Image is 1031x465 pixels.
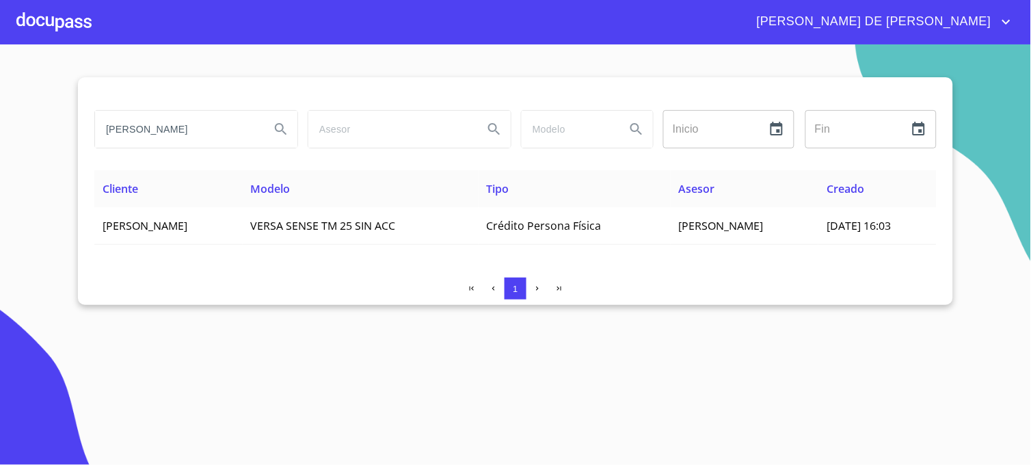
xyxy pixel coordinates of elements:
[308,111,472,148] input: search
[478,113,511,146] button: Search
[487,218,602,233] span: Crédito Persona Física
[251,218,396,233] span: VERSA SENSE TM 25 SIN ACC
[487,181,509,196] span: Tipo
[827,181,864,196] span: Creado
[513,284,518,294] span: 1
[522,111,615,148] input: search
[747,11,998,33] span: [PERSON_NAME] DE [PERSON_NAME]
[679,181,715,196] span: Asesor
[679,218,764,233] span: [PERSON_NAME]
[827,218,891,233] span: [DATE] 16:03
[103,218,187,233] span: [PERSON_NAME]
[103,181,138,196] span: Cliente
[265,113,297,146] button: Search
[620,113,653,146] button: Search
[505,278,526,300] button: 1
[95,111,259,148] input: search
[251,181,291,196] span: Modelo
[747,11,1015,33] button: account of current user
